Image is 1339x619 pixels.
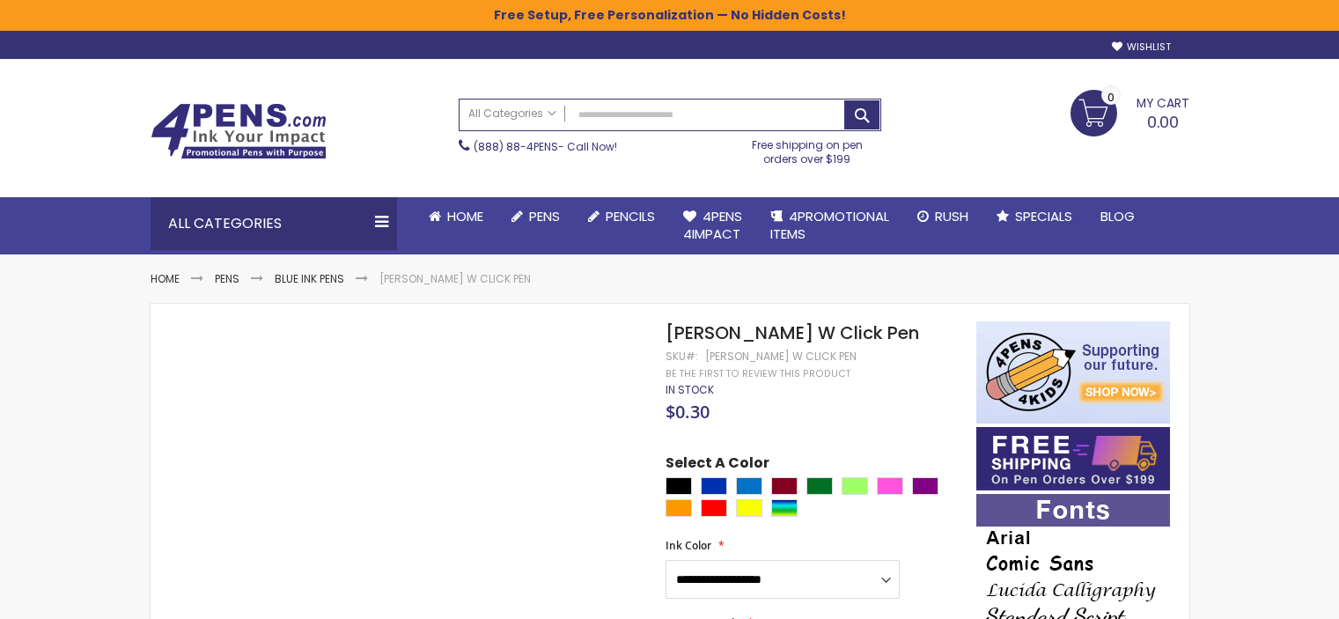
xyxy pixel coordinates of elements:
span: 4PROMOTIONAL ITEMS [770,207,889,243]
div: Availability [666,383,714,397]
span: Home [447,207,483,225]
span: Specials [1015,207,1072,225]
a: Home [415,197,497,236]
a: Pens [215,271,239,286]
div: Burgundy [771,477,798,495]
a: Blue ink Pens [275,271,344,286]
a: Blog [1086,197,1149,236]
img: 4Pens Custom Pens and Promotional Products [151,103,327,159]
div: [PERSON_NAME] W Click Pen [705,350,857,364]
div: Red [701,499,727,517]
a: Specials [982,197,1086,236]
span: $0.30 [666,400,710,424]
a: Pens [497,197,574,236]
span: In stock [666,382,714,397]
a: Home [151,271,180,286]
div: Yellow [736,499,762,517]
a: Be the first to review this product [666,367,850,380]
a: (888) 88-4PENS [474,139,558,154]
div: Green [806,477,833,495]
span: 0.00 [1147,111,1179,133]
div: Pink [877,477,903,495]
span: Pens [529,207,560,225]
span: Blog [1100,207,1135,225]
a: Rush [903,197,982,236]
a: Pencils [574,197,669,236]
div: Green Light [842,477,868,495]
div: Assorted [771,499,798,517]
li: [PERSON_NAME] W Click Pen [379,272,531,286]
div: Black [666,477,692,495]
div: Orange [666,499,692,517]
div: Purple [912,477,938,495]
span: Ink Color [666,538,711,553]
span: 0 [1107,89,1115,106]
a: Wishlist [1112,41,1171,54]
img: 4pens 4 kids [976,321,1170,424]
a: 0.00 0 [1070,90,1189,134]
img: Free shipping on orders over $199 [976,427,1170,490]
div: Blue Light [736,477,762,495]
span: Pencils [606,207,655,225]
span: Select A Color [666,453,769,477]
div: Blue [701,477,727,495]
span: All Categories [468,107,556,121]
a: 4PROMOTIONALITEMS [756,197,903,254]
span: Rush [935,207,968,225]
div: All Categories [151,197,397,250]
span: [PERSON_NAME] W Click Pen [666,321,919,345]
span: 4Pens 4impact [683,207,742,243]
span: - Call Now! [474,139,617,154]
a: 4Pens4impact [669,197,756,254]
a: All Categories [460,99,565,129]
strong: SKU [666,349,698,364]
div: Free shipping on pen orders over $199 [733,131,881,166]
